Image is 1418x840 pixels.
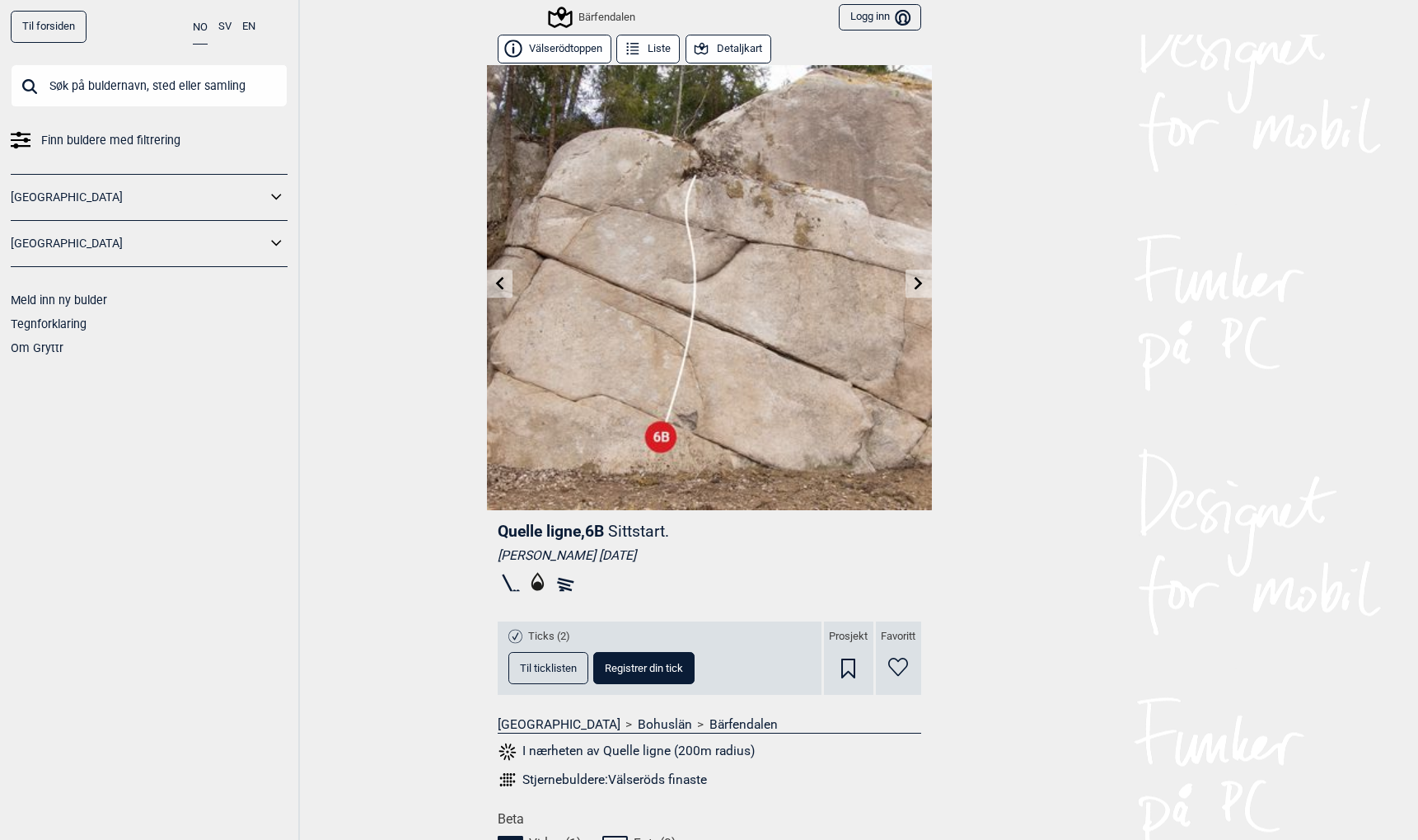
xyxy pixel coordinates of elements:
span: Registrer din tick [605,663,683,673]
button: Liste [616,35,680,63]
span: Finn buldere med filtrering [41,129,180,153]
button: Detaljkart [686,35,771,63]
button: EN [242,11,255,43]
a: Til forsiden [11,11,87,43]
div: Prosjekt [824,622,873,695]
a: Meld inn ny bulder [11,293,107,307]
span: Til ticklisten [520,663,577,673]
span: Favoritt [881,630,915,644]
a: Tegnforklaring [11,317,87,331]
button: Til ticklisten [508,652,588,684]
a: [GEOGRAPHIC_DATA] [498,716,620,733]
button: SV [218,11,232,43]
div: Bärfendalen [550,7,635,27]
a: [GEOGRAPHIC_DATA] [11,232,266,256]
a: Om Gryttr [11,341,63,354]
button: Logg inn [839,4,920,31]
button: NO [193,11,208,45]
button: Välserödtoppen [498,35,611,63]
span: Quelle ligne , 6B [498,522,604,541]
input: Søk på buldernavn, sted eller samling [11,64,288,107]
a: [GEOGRAPHIC_DATA] [11,185,266,209]
span: Ticks (2) [528,630,570,644]
p: Sittstart. [608,522,669,541]
a: Stjernebuldere:Välseröds finaste [498,770,921,790]
div: [PERSON_NAME] [DATE] [498,547,921,564]
nav: > > [498,716,921,733]
button: Registrer din tick [593,652,695,684]
div: Stjernebuldere: Välseröds finaste [522,772,707,788]
button: I nærheten av Quelle ligne (200m radius) [498,741,756,763]
img: Quelle ligne 220508 [487,65,932,510]
a: Bärfendalen [709,716,778,733]
a: Bohuslän [638,716,692,733]
a: Finn buldere med filtrering [11,129,288,153]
